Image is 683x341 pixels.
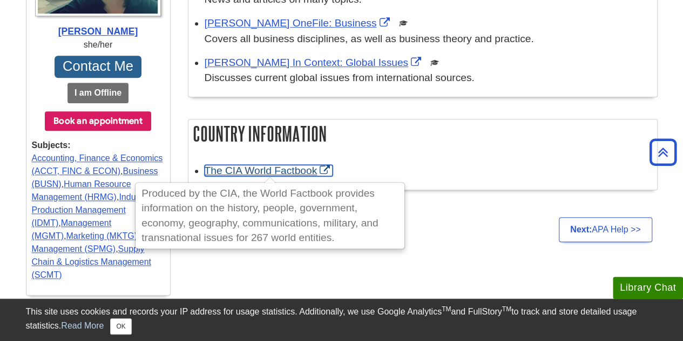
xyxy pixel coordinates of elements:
[205,17,393,29] a: Link opens in new window
[67,83,129,103] button: I am Offline
[399,19,408,28] img: Scholarly or Peer Reviewed
[110,318,131,335] button: Close
[559,217,652,242] a: Next:APA Help >>
[32,139,165,282] div: , , , , , , ,
[570,225,592,234] strong: Next:
[205,31,652,47] p: Covers all business disciplines, as well as business theory and practice.
[32,139,165,152] strong: Subjects:
[502,305,511,313] sup: TM
[205,70,652,86] p: Discusses current global issues from international sources.
[61,321,104,330] a: Read More
[32,38,165,51] div: she/her
[205,165,333,176] a: Link opens in new window
[55,56,142,78] a: Contact Me
[188,119,657,148] h2: Country Information
[32,192,154,228] a: Industrial Production Management (IDMT)
[32,244,151,279] a: Supply Chain & Logistics Management (SCMT)
[66,231,137,240] a: Marketing (MKTG)
[646,145,680,159] a: Back to Top
[45,111,151,131] button: Book an appointment
[32,218,112,240] a: Management (MGMT)
[136,183,404,248] div: Produced by the CIA, the World Factbook provides information on the history, people, government, ...
[32,24,165,38] div: [PERSON_NAME]
[442,305,451,313] sup: TM
[430,58,439,67] img: Scholarly or Peer Reviewed
[32,153,163,176] a: Accounting, Finance & Economics (ACCT, FINC & ECON)
[75,88,121,97] b: I am Offline
[32,179,131,202] a: Human Resource Management (HRMG)
[26,305,658,335] div: This site uses cookies and records your IP address for usage statistics. Additionally, we use Goo...
[205,57,424,68] a: Link opens in new window
[613,277,683,299] button: Library Chat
